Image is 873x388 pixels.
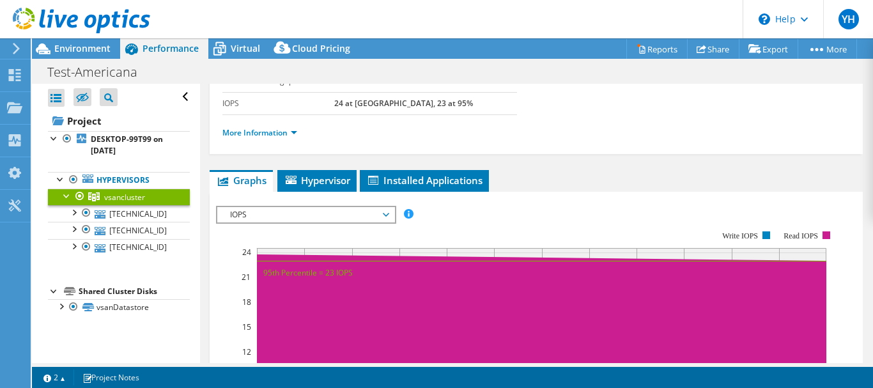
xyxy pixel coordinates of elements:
[263,267,353,278] text: 95th Percentile = 23 IOPS
[687,39,739,59] a: Share
[48,111,190,131] a: Project
[48,131,190,159] a: DESKTOP-99T99 on [DATE]
[334,75,371,86] b: 1.20 MB/s
[222,127,297,138] a: More Information
[48,222,190,238] a: [TECHNICAL_ID]
[242,247,251,258] text: 24
[48,189,190,205] a: vsancluster
[143,42,199,54] span: Performance
[224,207,388,222] span: IOPS
[35,369,74,385] a: 2
[54,42,111,54] span: Environment
[242,297,251,307] text: 18
[284,174,350,187] span: Hypervisor
[798,39,857,59] a: More
[73,369,148,385] a: Project Notes
[42,65,157,79] h1: Test-Americana
[759,13,770,25] svg: \n
[48,299,190,316] a: vsanDatastore
[216,174,267,187] span: Graphs
[91,134,163,156] b: DESKTOP-99T99 on [DATE]
[334,98,473,109] b: 24 at [GEOGRAPHIC_DATA], 23 at 95%
[48,172,190,189] a: Hypervisors
[739,39,798,59] a: Export
[366,174,483,187] span: Installed Applications
[104,192,145,203] span: vsancluster
[242,272,251,283] text: 21
[48,239,190,256] a: [TECHNICAL_ID]
[242,322,251,332] text: 15
[79,284,190,299] div: Shared Cluster Disks
[231,42,260,54] span: Virtual
[242,346,251,357] text: 12
[222,97,334,110] label: IOPS
[626,39,688,59] a: Reports
[48,205,190,222] a: [TECHNICAL_ID]
[292,42,350,54] span: Cloud Pricing
[784,231,819,240] text: Read IOPS
[838,9,859,29] span: YH
[722,231,758,240] text: Write IOPS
